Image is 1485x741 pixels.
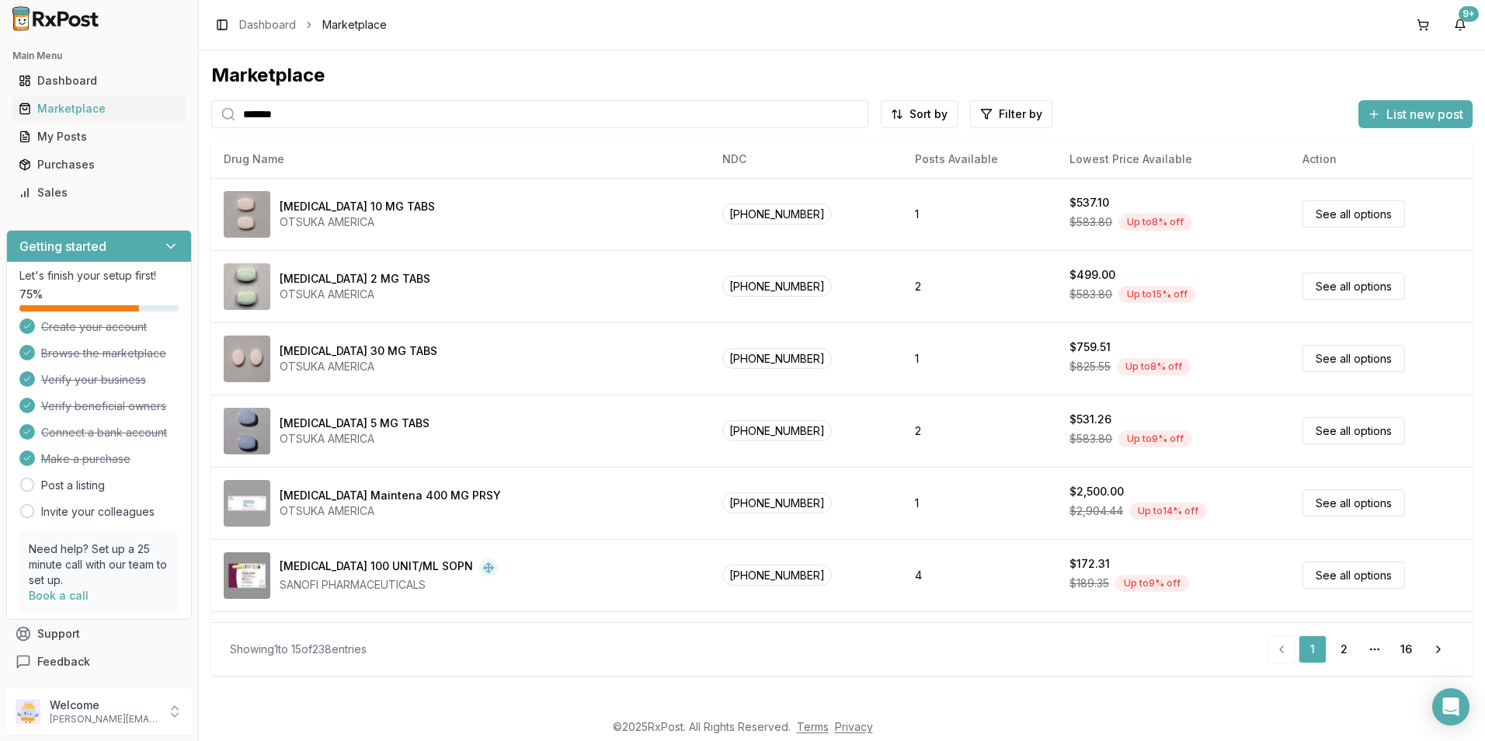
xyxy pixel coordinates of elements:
[19,185,179,200] div: Sales
[1290,141,1473,178] th: Action
[224,552,270,599] img: Admelog SoloStar 100 UNIT/ML SOPN
[1118,286,1196,303] div: Up to 15 % off
[1302,273,1405,300] a: See all options
[1069,287,1112,302] span: $583.80
[224,191,270,238] img: Abilify 10 MG TABS
[224,336,270,382] img: Abilify 30 MG TABS
[280,416,430,431] div: [MEDICAL_DATA] 5 MG TABS
[1069,359,1111,374] span: $825.55
[211,141,710,178] th: Drug Name
[41,425,167,440] span: Connect a bank account
[12,67,186,95] a: Dashboard
[19,101,179,117] div: Marketplace
[12,50,186,62] h2: Main Menu
[230,642,367,657] div: Showing 1 to 15 of 238 entries
[1069,267,1115,283] div: $499.00
[1448,12,1473,37] button: 9+
[722,565,832,586] span: [PHONE_NUMBER]
[797,720,829,733] a: Terms
[19,157,179,172] div: Purchases
[16,699,40,724] img: User avatar
[1069,195,1109,210] div: $537.10
[29,589,89,602] a: Book a call
[1302,417,1405,444] a: See all options
[1268,635,1454,663] nav: pagination
[1069,431,1112,447] span: $583.80
[909,106,948,122] span: Sort by
[1115,575,1189,592] div: Up to 9 % off
[902,250,1057,322] td: 2
[1358,108,1473,124] a: List new post
[902,178,1057,250] td: 1
[6,152,192,177] button: Purchases
[41,398,166,414] span: Verify beneficial owners
[6,180,192,205] button: Sales
[37,654,90,670] span: Feedback
[6,620,192,648] button: Support
[902,141,1057,178] th: Posts Available
[41,346,166,361] span: Browse the marketplace
[19,73,179,89] div: Dashboard
[19,237,106,256] h3: Getting started
[1069,576,1109,591] span: $189.35
[280,343,437,359] div: [MEDICAL_DATA] 30 MG TABS
[224,480,270,527] img: Abilify Maintena 400 MG PRSY
[970,100,1052,128] button: Filter by
[6,68,192,93] button: Dashboard
[1069,412,1111,427] div: $531.26
[19,268,179,284] p: Let's finish your setup first!
[6,6,106,31] img: RxPost Logo
[280,359,437,374] div: OTSUKA AMERICA
[41,478,105,493] a: Post a listing
[835,720,873,733] a: Privacy
[881,100,958,128] button: Sort by
[1302,562,1405,589] a: See all options
[902,467,1057,539] td: 1
[1302,345,1405,372] a: See all options
[999,106,1042,122] span: Filter by
[1432,688,1469,725] div: Open Intercom Messenger
[1069,484,1124,499] div: $2,500.00
[19,129,179,144] div: My Posts
[1069,503,1123,519] span: $2,904.44
[1069,214,1112,230] span: $583.80
[6,96,192,121] button: Marketplace
[722,348,832,369] span: [PHONE_NUMBER]
[239,17,296,33] a: Dashboard
[6,124,192,149] button: My Posts
[280,199,435,214] div: [MEDICAL_DATA] 10 MG TABS
[1459,6,1479,22] div: 9+
[1069,339,1111,355] div: $759.51
[50,713,158,725] p: [PERSON_NAME][EMAIL_ADDRESS][DOMAIN_NAME]
[280,271,430,287] div: [MEDICAL_DATA] 2 MG TABS
[322,17,387,33] span: Marketplace
[1392,635,1420,663] a: 16
[710,141,902,178] th: NDC
[50,698,158,713] p: Welcome
[280,214,435,230] div: OTSUKA AMERICA
[29,541,169,588] p: Need help? Set up a 25 minute call with our team to set up.
[19,287,43,302] span: 75 %
[41,451,130,467] span: Make a purchase
[902,322,1057,395] td: 1
[41,504,155,520] a: Invite your colleagues
[12,95,186,123] a: Marketplace
[280,488,501,503] div: [MEDICAL_DATA] Maintena 400 MG PRSY
[6,648,192,676] button: Feedback
[12,179,186,207] a: Sales
[1423,635,1454,663] a: Go to next page
[1118,214,1192,231] div: Up to 8 % off
[1302,489,1405,517] a: See all options
[280,431,430,447] div: OTSUKA AMERICA
[1330,635,1358,663] a: 2
[211,63,1473,88] div: Marketplace
[902,539,1057,611] td: 4
[1057,141,1290,178] th: Lowest Price Available
[12,123,186,151] a: My Posts
[41,372,146,388] span: Verify your business
[1069,556,1110,572] div: $172.31
[1386,105,1463,124] span: List new post
[280,558,473,577] div: [MEDICAL_DATA] 100 UNIT/ML SOPN
[1129,503,1207,520] div: Up to 14 % off
[12,151,186,179] a: Purchases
